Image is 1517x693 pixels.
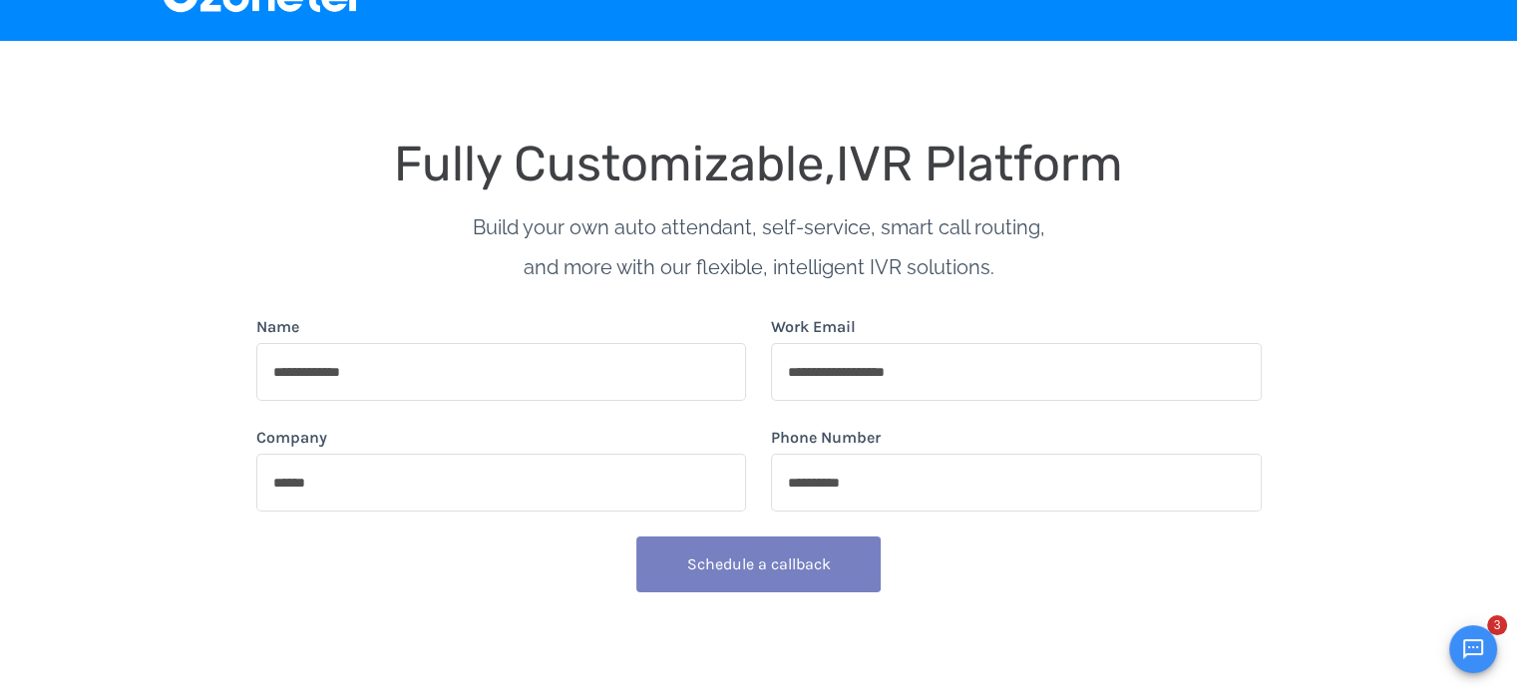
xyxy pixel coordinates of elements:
[771,426,881,450] label: Phone Number
[1487,615,1507,635] span: 3
[473,215,1045,239] span: Build your own auto attendant, self-service, smart call routing,
[256,315,1262,617] form: form
[394,135,836,192] span: Fully Customizable,
[256,426,327,450] label: Company
[687,554,831,573] span: Schedule a callback
[524,255,994,279] span: and more with our flexible, intelligent IVR solutions.
[1449,625,1497,673] button: Open chat
[771,315,856,339] label: Work Email
[836,135,1123,192] span: IVR Platform
[636,536,881,592] button: Schedule a callback
[256,315,299,339] label: Name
